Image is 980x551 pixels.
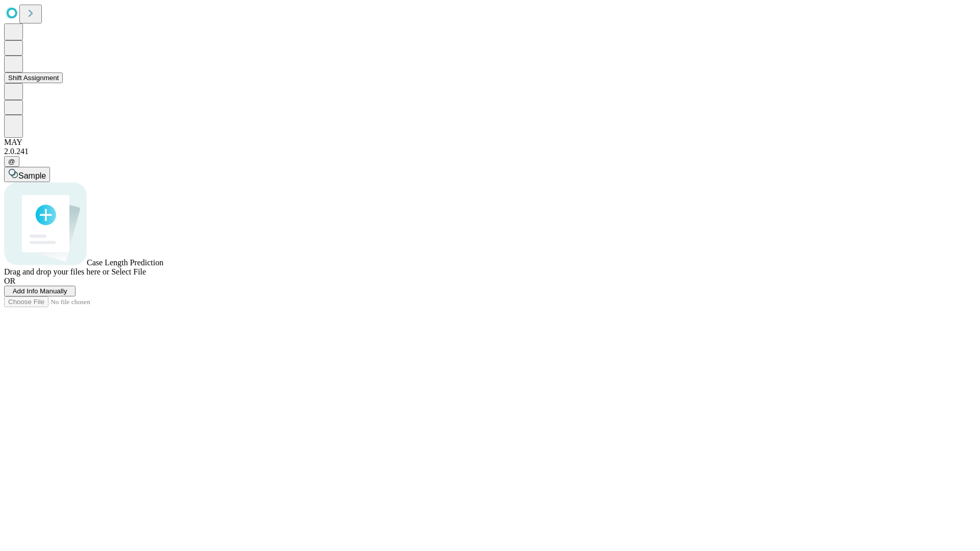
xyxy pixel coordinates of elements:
[4,267,109,276] span: Drag and drop your files here or
[4,147,976,156] div: 2.0.241
[18,171,46,180] span: Sample
[13,287,67,295] span: Add Info Manually
[87,258,163,267] span: Case Length Prediction
[4,167,50,182] button: Sample
[4,277,15,285] span: OR
[111,267,146,276] span: Select File
[4,72,63,83] button: Shift Assignment
[4,138,976,147] div: MAY
[4,286,76,296] button: Add Info Manually
[4,156,19,167] button: @
[8,158,15,165] span: @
